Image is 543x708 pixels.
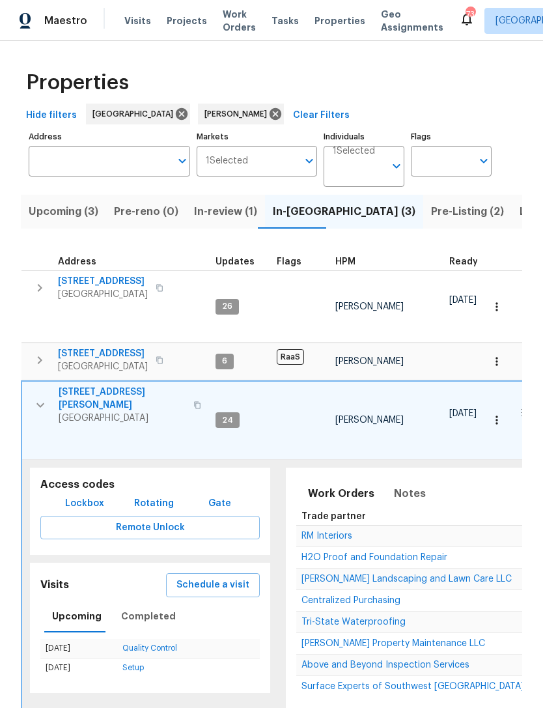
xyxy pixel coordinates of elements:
span: Remote Unlock [51,520,249,536]
a: Quality Control [122,644,177,652]
span: Pre-reno (0) [114,203,178,221]
span: H2O Proof and Foundation Repair [301,553,447,562]
button: Open [387,157,406,175]
td: [DATE] [40,639,117,658]
h5: Access codes [40,478,260,492]
a: RM Interiors [301,532,352,540]
div: [GEOGRAPHIC_DATA] [86,104,190,124]
button: Remote Unlock [40,516,260,540]
span: Tasks [271,16,299,25]
a: Above and Beyond Inspection Services [301,661,469,669]
span: 6 [217,356,232,367]
span: In-review (1) [194,203,257,221]
span: Properties [314,14,365,27]
span: [GEOGRAPHIC_DATA] [92,107,178,120]
span: [PERSON_NAME] Property Maintenance LLC [301,639,485,648]
label: Markets [197,133,318,141]
span: RaaS [277,349,304,365]
a: H2O Proof and Foundation Repair [301,554,447,561]
span: Clear Filters [293,107,350,124]
label: Address [29,133,190,141]
a: [PERSON_NAME] Landscaping and Lawn Care LLC [301,575,512,583]
span: Notes [394,485,426,503]
span: [DATE] [449,296,477,305]
span: Work Orders [308,485,374,503]
span: 1 Selected [206,156,248,167]
span: Tri-State Waterproofing [301,617,406,627]
span: Pre-Listing (2) [431,203,504,221]
span: [PERSON_NAME] [335,416,404,425]
span: Trade partner [301,512,366,521]
span: Above and Beyond Inspection Services [301,660,469,670]
span: Centralized Purchasing [301,596,400,605]
span: [PERSON_NAME] [335,357,404,366]
div: [PERSON_NAME] [198,104,284,124]
button: Open [475,152,493,170]
span: Updates [216,257,255,266]
span: RM Interiors [301,531,352,541]
span: Ready [449,257,478,266]
span: [STREET_ADDRESS] [58,275,148,288]
div: Earliest renovation start date (first business day after COE or Checkout) [449,257,490,266]
span: Projects [167,14,207,27]
span: [GEOGRAPHIC_DATA] [58,360,148,373]
label: Individuals [324,133,404,141]
span: [GEOGRAPHIC_DATA] [59,412,186,425]
span: [PERSON_NAME] [335,302,404,311]
span: Gate [204,496,235,512]
button: Schedule a visit [166,573,260,597]
span: 1 Selected [333,146,375,157]
span: Visits [124,14,151,27]
a: [PERSON_NAME] Property Maintenance LLC [301,640,485,647]
span: Upcoming (3) [29,203,98,221]
span: Hide filters [26,107,77,124]
span: Flags [277,257,301,266]
span: 24 [217,415,238,426]
span: Schedule a visit [176,577,249,593]
span: Completed [121,608,176,625]
span: Rotating [134,496,174,512]
button: Gate [199,492,240,516]
span: [STREET_ADDRESS][PERSON_NAME] [59,386,186,412]
span: Maestro [44,14,87,27]
span: Surface Experts of Southwest [GEOGRAPHIC_DATA] [301,682,524,691]
td: [DATE] [40,658,117,677]
button: Lockbox [60,492,109,516]
label: Flags [411,133,492,141]
span: In-[GEOGRAPHIC_DATA] (3) [273,203,415,221]
span: 26 [217,301,238,312]
span: [GEOGRAPHIC_DATA] [58,288,148,301]
a: Setup [122,664,144,672]
a: Surface Experts of Southwest [GEOGRAPHIC_DATA] [301,683,524,690]
button: Rotating [129,492,179,516]
span: [DATE] [449,409,477,418]
span: Upcoming [52,608,102,625]
span: [PERSON_NAME] Landscaping and Lawn Care LLC [301,574,512,584]
span: [PERSON_NAME] [204,107,272,120]
button: Open [173,152,191,170]
span: [STREET_ADDRESS] [58,347,148,360]
span: Lockbox [65,496,104,512]
a: Tri-State Waterproofing [301,618,406,626]
h5: Visits [40,578,69,592]
a: Centralized Purchasing [301,597,400,604]
div: 73 [466,8,475,21]
button: Open [300,152,318,170]
span: Address [58,257,96,266]
span: Properties [26,76,129,89]
button: Hide filters [21,104,82,128]
span: Geo Assignments [381,8,443,34]
span: Work Orders [223,8,256,34]
span: HPM [335,257,355,266]
button: Clear Filters [288,104,355,128]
